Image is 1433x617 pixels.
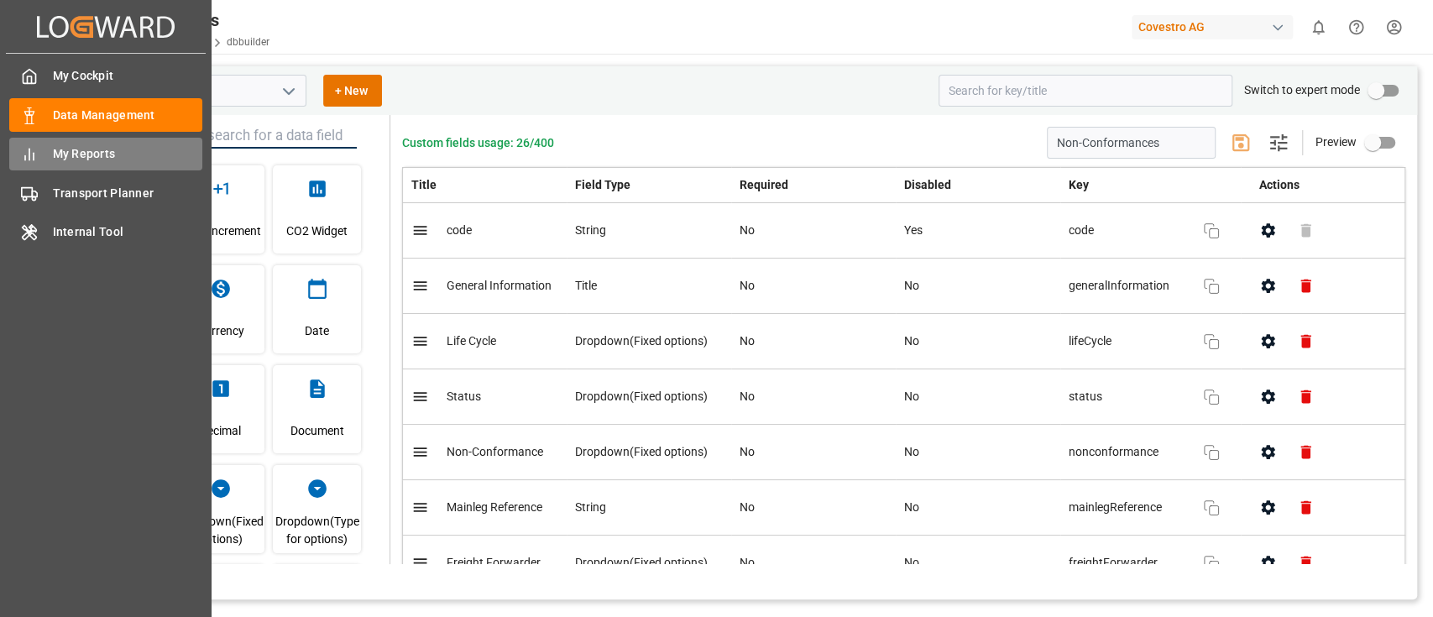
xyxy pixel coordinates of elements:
th: Disabled [896,168,1060,203]
td: No [731,480,896,536]
span: Internal Tool [53,223,203,241]
span: My Reports [53,145,203,163]
a: My Reports [9,138,202,170]
span: Data Management [53,107,203,124]
div: Title [575,277,723,295]
button: Help Center [1337,8,1375,46]
button: show 0 new notifications [1300,8,1337,46]
tr: StatusDropdown(Fixed options)NoNostatus [403,369,1405,425]
span: code [447,223,472,237]
div: Dropdown(Fixed options) [575,332,723,350]
td: No [896,314,1060,369]
a: Data Management [9,98,202,131]
span: Freight Forwarder [447,556,541,569]
button: open menu [275,78,301,104]
th: Field Type [567,168,731,203]
input: Enter schema title [1047,127,1216,159]
a: Transport Planner [9,176,202,209]
span: Status [447,390,481,403]
th: Required [731,168,896,203]
button: Covestro AG [1132,11,1300,43]
td: No [896,259,1060,314]
input: Start typing to search for a data field [105,123,357,149]
tr: General InformationTitleNoNogeneralInformation [403,259,1405,314]
span: My Cockpit [53,67,203,85]
span: lifeCycle [1069,332,1186,350]
td: No [896,536,1060,591]
div: Covestro AG [1132,15,1293,39]
span: Document [290,408,344,453]
span: Currency [197,308,244,353]
td: No [731,369,896,425]
td: No [896,480,1060,536]
td: No [731,536,896,591]
tr: Non-ConformanceDropdown(Fixed options)NoNononconformance [403,425,1405,480]
a: My Cockpit [9,60,202,92]
td: No [731,425,896,480]
span: code [1069,222,1186,239]
span: Date [305,308,329,353]
div: String [575,222,723,239]
span: CO2 Widget [286,208,348,254]
div: Dropdown(Fixed options) [575,443,723,461]
div: Dropdown(Fixed options) [575,388,723,405]
td: No [731,314,896,369]
span: Dropdown(Fixed options) [176,508,264,553]
button: + New [323,75,382,107]
span: status [1069,388,1186,405]
td: No [896,425,1060,480]
th: Actions [1241,168,1405,203]
span: nonconformance [1069,443,1186,461]
span: Non-Conformance [447,445,543,458]
td: No [731,203,896,259]
span: Life Cycle [447,334,496,348]
span: Mainleg Reference [447,500,542,514]
td: Yes [896,203,1060,259]
td: No [731,259,896,314]
span: Custom fields usage: 26/400 [402,134,554,152]
input: Search for key/title [939,75,1232,107]
tr: Mainleg ReferenceStringNoNomainlegReference [403,480,1405,536]
tr: Life CycleDropdown(Fixed options)NoNolifeCycle [403,314,1405,369]
span: freightForwarder [1069,554,1186,572]
a: Internal Tool [9,216,202,248]
span: Transport Planner [53,185,203,202]
th: Key [1060,168,1241,202]
span: Preview [1315,135,1357,149]
span: Switch to expert mode [1244,83,1360,97]
div: String [575,499,723,516]
tr: codeStringNoYescode [403,203,1405,259]
th: Title [403,168,567,203]
span: mainlegReference [1069,499,1186,516]
span: Decimal [200,408,241,453]
span: Auto-Increment [180,208,261,254]
span: Dropdown(Type for options) [273,508,361,553]
div: Dropdown(Fixed options) [575,554,723,572]
span: General Information [447,279,552,292]
td: No [896,369,1060,425]
span: generalInformation [1069,277,1186,295]
tr: Freight ForwarderDropdown(Fixed options)NoNofreightForwarder [403,536,1405,591]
